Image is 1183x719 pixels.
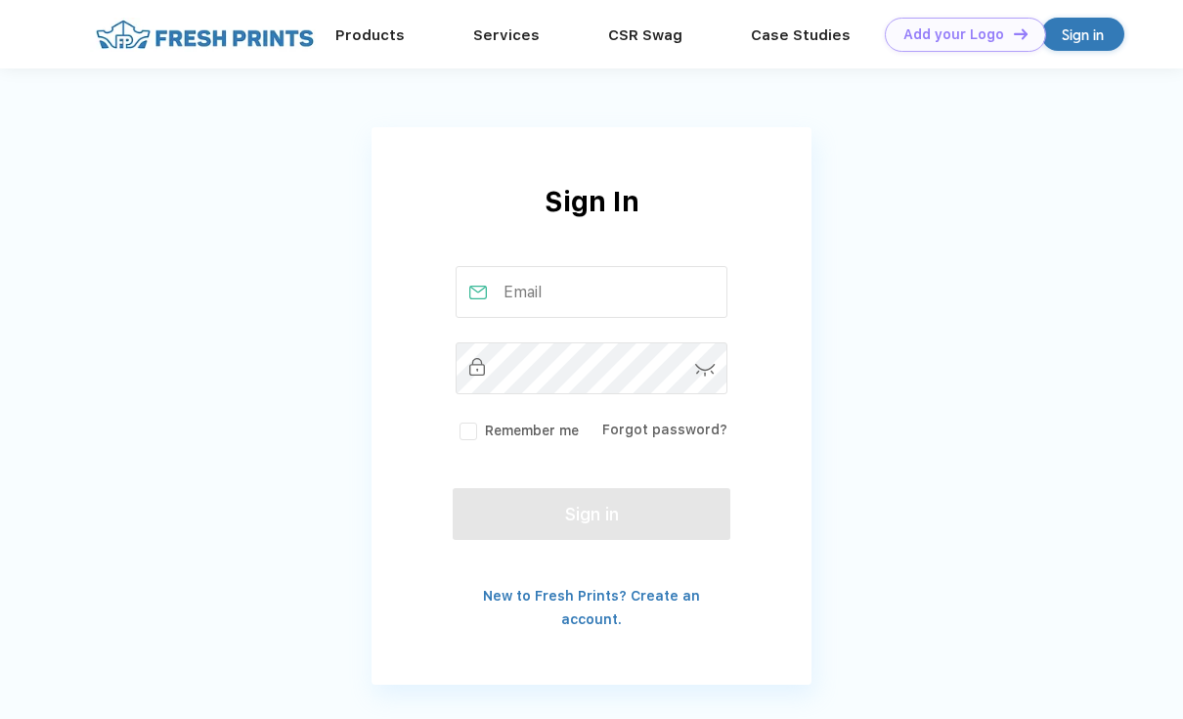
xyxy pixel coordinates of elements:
[469,358,485,376] img: password_inactive.svg
[453,488,730,540] button: Sign in
[483,588,700,627] a: New to Fresh Prints? Create an account.
[695,364,716,377] img: password-icon.svg
[335,26,405,44] a: Products
[372,181,811,266] div: Sign In
[90,18,320,52] img: fo%20logo%202.webp
[1041,18,1124,51] a: Sign in
[1062,23,1104,46] div: Sign in
[602,422,727,437] a: Forgot password?
[469,286,487,299] img: email_active.svg
[1014,28,1028,39] img: DT
[456,266,728,318] input: Email
[903,26,1004,43] div: Add your Logo
[456,421,579,441] label: Remember me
